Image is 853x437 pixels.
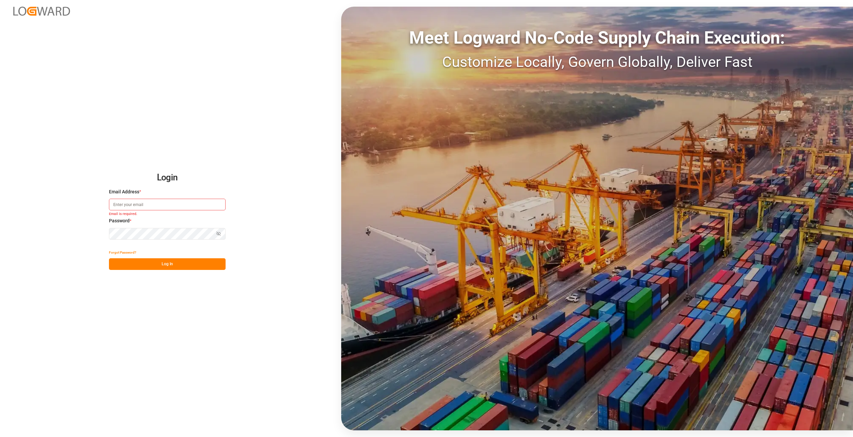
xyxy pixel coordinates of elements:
button: Forgot Password? [109,247,136,258]
h2: Login [109,167,226,188]
div: Meet Logward No-Code Supply Chain Execution: [341,25,853,51]
small: Email is required. [109,212,226,218]
div: Customize Locally, Govern Globally, Deliver Fast [341,51,853,73]
input: Enter your email [109,199,226,210]
span: Password [109,217,130,224]
span: Email Address [109,188,139,195]
img: Logward_new_orange.png [13,7,70,16]
button: Log In [109,258,226,270]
